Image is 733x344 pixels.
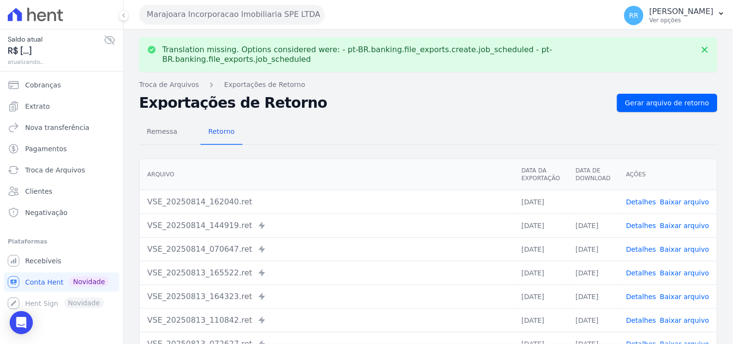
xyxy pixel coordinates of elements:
[139,80,718,90] nav: Breadcrumb
[25,123,89,132] span: Nova transferência
[25,256,61,266] span: Recebíveis
[626,198,656,206] a: Detalhes
[514,237,568,261] td: [DATE]
[626,293,656,301] a: Detalhes
[4,160,119,180] a: Troca de Arquivos
[649,7,714,16] p: [PERSON_NAME]
[660,269,709,277] a: Baixar arquivo
[568,237,618,261] td: [DATE]
[8,34,104,44] span: Saldo atual
[25,186,52,196] span: Clientes
[202,122,241,141] span: Retorno
[8,57,104,66] span: atualizando...
[568,308,618,332] td: [DATE]
[10,311,33,334] div: Open Intercom Messenger
[25,144,67,154] span: Pagamentos
[8,44,104,57] span: R$ [...]
[4,251,119,271] a: Recebíveis
[139,120,185,145] a: Remessa
[139,5,325,24] button: Marajoara Incorporacao Imobiliaria SPE LTDA
[660,316,709,324] a: Baixar arquivo
[660,245,709,253] a: Baixar arquivo
[660,198,709,206] a: Baixar arquivo
[8,75,115,313] nav: Sidebar
[4,272,119,292] a: Conta Hent Novidade
[139,80,199,90] a: Troca de Arquivos
[626,222,656,229] a: Detalhes
[25,277,63,287] span: Conta Hent
[25,208,68,217] span: Negativação
[568,159,618,190] th: Data de Download
[4,182,119,201] a: Clientes
[649,16,714,24] p: Ver opções
[162,45,694,64] p: Translation missing. Options considered were: - pt-BR.banking.file_exports.create.job_scheduled -...
[4,75,119,95] a: Cobranças
[568,285,618,308] td: [DATE]
[626,316,656,324] a: Detalhes
[4,203,119,222] a: Negativação
[8,236,115,247] div: Plataformas
[625,98,709,108] span: Gerar arquivo de retorno
[629,12,638,19] span: RR
[25,80,61,90] span: Cobranças
[626,245,656,253] a: Detalhes
[514,285,568,308] td: [DATE]
[140,159,514,190] th: Arquivo
[25,101,50,111] span: Extrato
[147,291,506,302] div: VSE_20250813_164323.ret
[617,94,718,112] a: Gerar arquivo de retorno
[224,80,305,90] a: Exportações de Retorno
[660,222,709,229] a: Baixar arquivo
[69,276,109,287] span: Novidade
[568,214,618,237] td: [DATE]
[514,308,568,332] td: [DATE]
[626,269,656,277] a: Detalhes
[617,2,733,29] button: RR [PERSON_NAME] Ver opções
[4,139,119,158] a: Pagamentos
[139,96,609,110] h2: Exportações de Retorno
[514,159,568,190] th: Data da Exportação
[514,214,568,237] td: [DATE]
[147,244,506,255] div: VSE_20250814_070647.ret
[141,122,183,141] span: Remessa
[25,165,85,175] span: Troca de Arquivos
[568,261,618,285] td: [DATE]
[618,159,717,190] th: Ações
[514,261,568,285] td: [DATE]
[147,220,506,231] div: VSE_20250814_144919.ret
[147,315,506,326] div: VSE_20250813_110842.ret
[201,120,243,145] a: Retorno
[660,293,709,301] a: Baixar arquivo
[4,118,119,137] a: Nova transferência
[4,97,119,116] a: Extrato
[147,267,506,279] div: VSE_20250813_165522.ret
[147,196,506,208] div: VSE_20250814_162040.ret
[514,190,568,214] td: [DATE]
